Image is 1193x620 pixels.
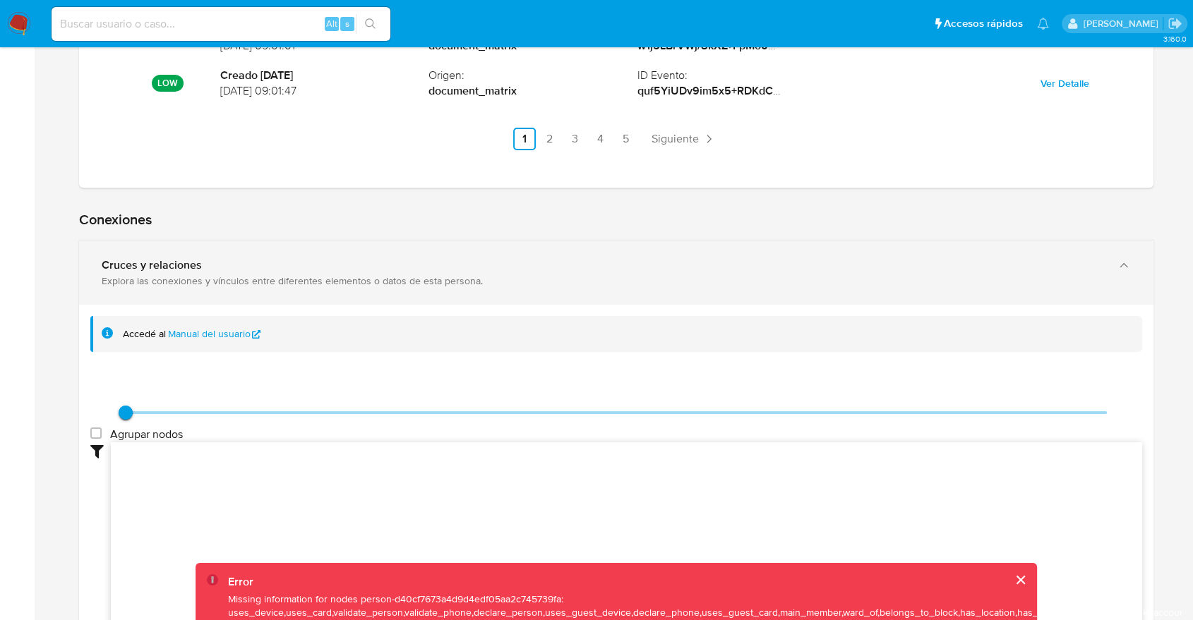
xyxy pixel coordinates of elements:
input: Buscar usuario o caso... [52,15,390,33]
button: cerrar [1003,563,1037,597]
p: juan.tosini@mercadolibre.com [1083,17,1163,30]
div: Error [228,574,1047,590]
span: Accedé al [123,327,166,341]
a: Notificaciones [1037,18,1049,30]
span: s [345,17,349,30]
span: 3.160.0 [1163,33,1186,44]
span: Alt [326,17,337,30]
button: Cruces y relacionesExplora las conexiones y vínculos entre diferentes elementos o datos de esta p... [79,241,1153,305]
input: Agrupar nodos [90,427,102,439]
a: Salir [1168,16,1182,31]
div: Missing information for nodes person-d40cf7673a4d9d4edf05aa2c745739fa: uses_device,uses_card,vali... [228,592,1047,619]
b: Cruces y relaciones [102,257,202,273]
div: Explora las conexiones y vínculos entre diferentes elementos o datos de esta persona. [102,274,1103,287]
button: search-icon [356,14,385,34]
span: Accesos rápidos [944,16,1023,31]
span: Agrupar nodos [110,427,183,442]
h1: Conexiones [79,211,1153,229]
a: Manual del usuario [168,327,261,341]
